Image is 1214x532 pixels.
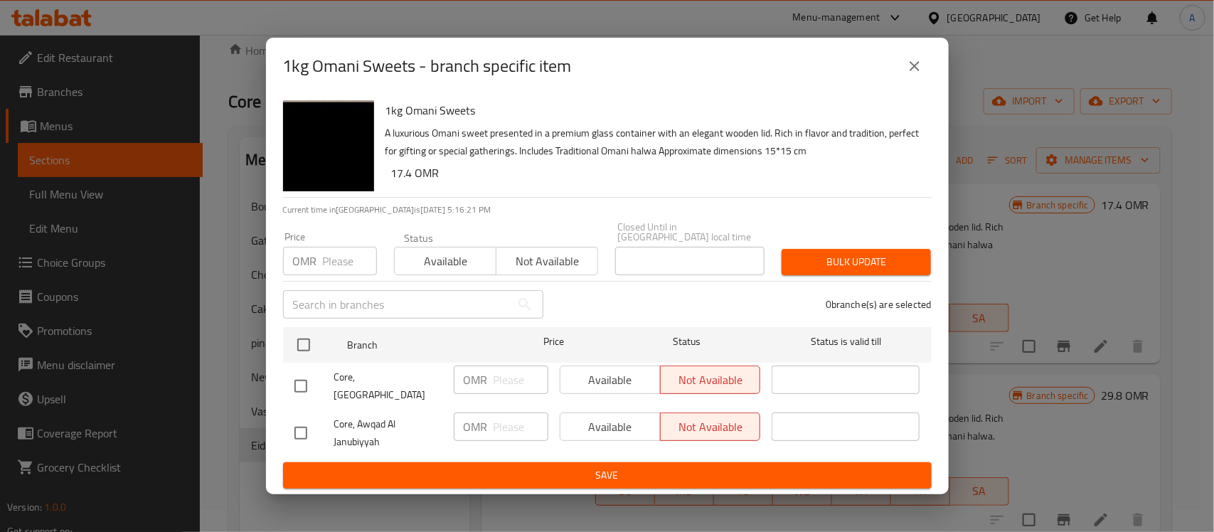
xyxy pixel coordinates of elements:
[391,163,920,183] h6: 17.4 OMR
[506,333,601,351] span: Price
[283,203,932,216] p: Current time in [GEOGRAPHIC_DATA] is [DATE] 5:16:21 PM
[283,462,932,489] button: Save
[394,247,496,275] button: Available
[494,366,548,394] input: Please enter price
[347,336,495,354] span: Branch
[496,247,598,275] button: Not available
[283,55,572,78] h2: 1kg Omani Sweets - branch specific item
[334,368,442,404] span: Core, [GEOGRAPHIC_DATA]
[494,413,548,441] input: Please enter price
[772,333,920,351] span: Status is valid till
[283,290,511,319] input: Search in branches
[464,418,488,435] p: OMR
[334,415,442,451] span: Core, Awqad Al Janubiyyah
[898,49,932,83] button: close
[793,253,920,271] span: Bulk update
[826,297,932,312] p: 0 branche(s) are selected
[323,247,377,275] input: Please enter price
[464,371,488,388] p: OMR
[782,249,931,275] button: Bulk update
[293,252,317,270] p: OMR
[385,124,920,160] p: A luxurious Omani sweet presented in a premium glass container with an elegant wooden lid. Rich i...
[502,251,592,272] span: Not available
[612,333,760,351] span: Status
[385,100,920,120] h6: 1kg Omani Sweets
[294,467,920,484] span: Save
[400,251,491,272] span: Available
[283,100,374,191] img: 1kg Omani Sweets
